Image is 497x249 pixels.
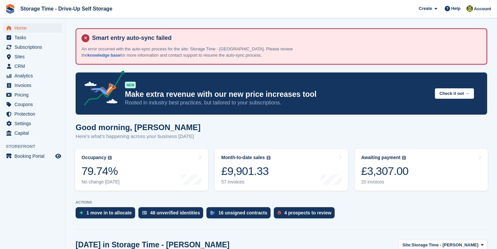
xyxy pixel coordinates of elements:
span: Analytics [14,71,54,80]
img: icon-info-grey-7440780725fd019a000dd9b08b2336e03edf1995a4989e88bcd33f0948082b44.svg [402,156,406,160]
p: ACTIONS [76,200,487,205]
a: Storage Time - Drive-Up Self Storage [18,3,115,14]
a: 1 move in to allocate [76,207,138,222]
p: Here's what's happening across your business [DATE] [76,133,201,140]
a: menu [3,71,62,80]
a: Month-to-date sales £9,901.33 57 invoices [215,149,348,191]
div: Month-to-date sales [221,155,265,160]
span: Create [419,5,432,12]
a: menu [3,33,62,42]
a: menu [3,42,62,52]
a: 16 unsigned contracts [206,207,274,222]
div: Occupancy [82,155,106,160]
a: menu [3,152,62,161]
div: No change [DATE] [82,179,120,185]
a: Awaiting payment £3,307.00 20 invoices [355,149,488,191]
img: move_ins_to_allocate_icon-fdf77a2bb77ea45bf5b3d319d69a93e2d87916cf1d5bf7949dd705db3b84f3ca.svg [80,211,83,215]
p: Make extra revenue with our new price increases tool [125,90,430,99]
span: Subscriptions [14,42,54,52]
span: Storefront [6,143,65,150]
div: £3,307.00 [361,164,409,178]
a: Occupancy 79.74% No change [DATE] [75,149,208,191]
span: Invoices [14,81,54,90]
a: menu [3,100,62,109]
a: menu [3,90,62,99]
img: stora-icon-8386f47178a22dfd0bd8f6a31ec36ba5ce8667c1dd55bd0f319d3a0aa187defe.svg [5,4,15,14]
a: menu [3,81,62,90]
img: icon-info-grey-7440780725fd019a000dd9b08b2336e03edf1995a4989e88bcd33f0948082b44.svg [108,156,112,160]
img: contract_signature_icon-13c848040528278c33f63329250d36e43548de30e8caae1d1a13099fd9432cc5.svg [210,211,215,215]
div: 57 invoices [221,179,270,185]
span: Help [451,5,461,12]
span: Home [14,23,54,33]
div: Awaiting payment [361,155,401,160]
a: menu [3,23,62,33]
span: Protection [14,109,54,119]
a: menu [3,119,62,128]
span: Booking Portal [14,152,54,161]
p: Rooted in industry best practices, but tailored to your subscriptions. [125,99,430,106]
button: Check it out → [435,88,474,99]
a: menu [3,52,62,61]
div: 4 prospects to review [284,210,331,215]
img: Zain Sarwar [466,5,473,12]
div: NEW [125,82,136,88]
span: CRM [14,62,54,71]
p: An error occurred with the auto-sync process for the site: Storage Time - [GEOGRAPHIC_DATA]. Plea... [82,46,312,59]
h4: Smart entry auto-sync failed [89,34,481,42]
div: 79.74% [82,164,120,178]
div: 16 unsigned contracts [218,210,267,215]
a: menu [3,62,62,71]
span: Account [474,6,491,12]
a: Preview store [54,152,62,160]
span: Site: [402,242,412,248]
div: 48 unverified identities [150,210,200,215]
h1: Good morning, [PERSON_NAME] [76,123,201,132]
a: knowledge base [87,53,120,58]
span: Tasks [14,33,54,42]
img: price-adjustments-announcement-icon-8257ccfd72463d97f412b2fc003d46551f7dbcb40ab6d574587a9cd5c0d94... [79,70,125,108]
span: Capital [14,128,54,138]
span: Coupons [14,100,54,109]
span: Settings [14,119,54,128]
span: Storage Time - [PERSON_NAME] [412,242,479,248]
a: 4 prospects to review [274,207,338,222]
img: prospect-51fa495bee0391a8d652442698ab0144808aea92771e9ea1ae160a38d050c398.svg [278,211,281,215]
a: 48 unverified identities [138,207,207,222]
img: verify_identity-adf6edd0f0f0b5bbfe63781bf79b02c33cf7c696d77639b501bdc392416b5a36.svg [142,211,147,215]
a: menu [3,109,62,119]
span: Sites [14,52,54,61]
div: 20 invoices [361,179,409,185]
div: 1 move in to allocate [86,210,132,215]
a: menu [3,128,62,138]
img: icon-info-grey-7440780725fd019a000dd9b08b2336e03edf1995a4989e88bcd33f0948082b44.svg [267,156,271,160]
div: £9,901.33 [221,164,270,178]
span: Pricing [14,90,54,99]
